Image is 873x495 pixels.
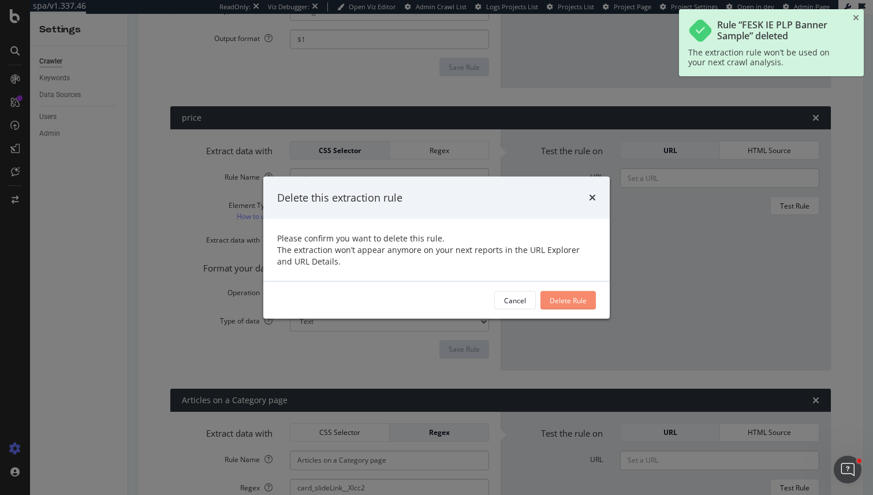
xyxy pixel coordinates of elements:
button: Delete Rule [540,291,596,310]
div: times [589,190,596,205]
div: Please confirm you want to delete this rule. The extraction won’t appear anymore on your next rep... [277,233,596,267]
div: Delete this extraction rule [277,190,402,205]
div: close toast [853,14,859,22]
div: The extraction rule won’t be used on your next crawl analysis. [688,47,843,67]
button: Cancel [494,291,536,310]
div: Delete Rule [550,295,587,305]
div: Rule “FESK IE PLP Banner Sample” deleted [717,20,843,42]
div: modal [263,176,610,319]
iframe: Intercom live chat [834,456,861,483]
div: Cancel [504,295,526,305]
